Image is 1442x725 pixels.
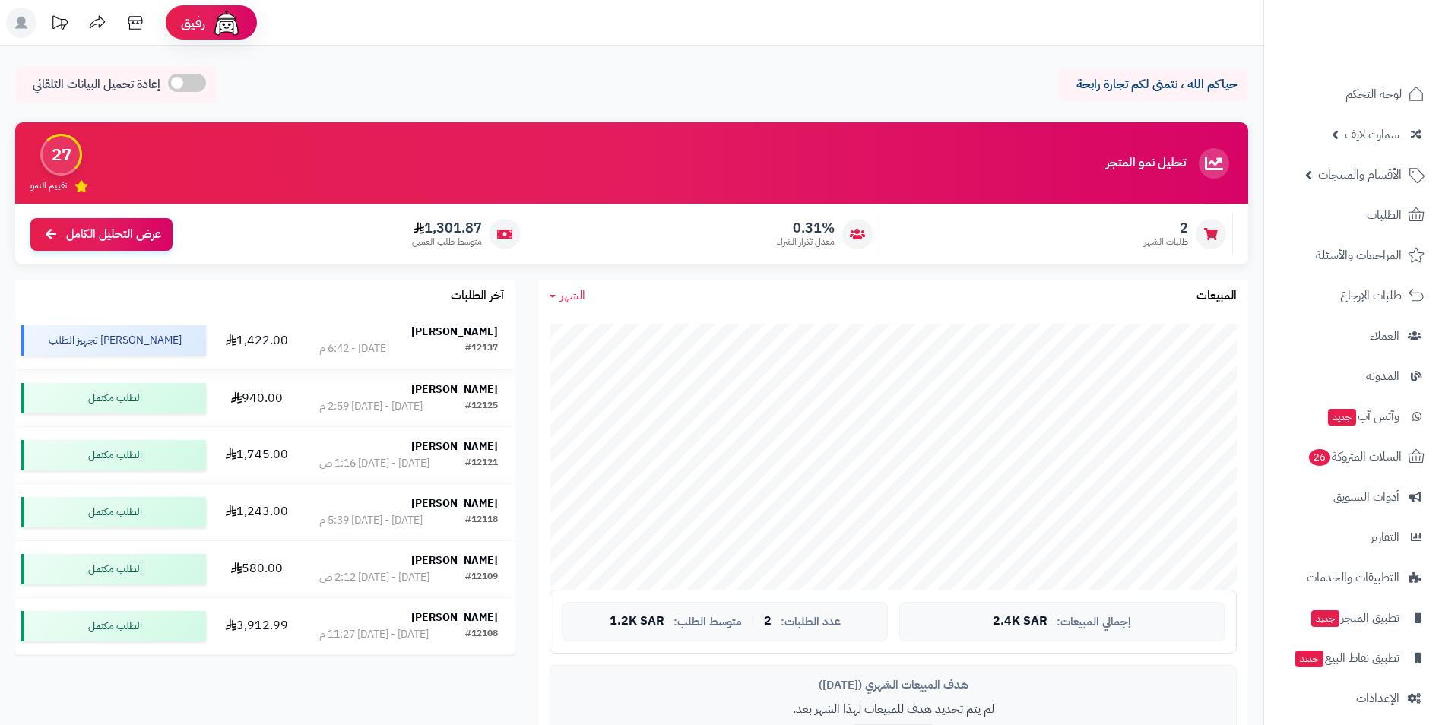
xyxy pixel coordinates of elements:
div: [DATE] - [DATE] 2:12 ص [319,570,429,585]
span: 1,301.87 [412,220,482,236]
h3: تحليل نمو المتجر [1106,157,1186,170]
p: حياكم الله ، نتمنى لكم تجارة رابحة [1070,76,1237,93]
span: تطبيق المتجر [1310,607,1399,628]
span: وآتس آب [1326,406,1399,427]
div: #12125 [465,399,498,414]
div: الطلب مكتمل [21,440,206,470]
span: تقييم النمو [30,179,67,192]
a: عرض التحليل الكامل [30,218,173,251]
p: لم يتم تحديد هدف للمبيعات لهذا الشهر بعد. [562,701,1225,718]
span: المراجعات والأسئلة [1316,245,1402,266]
a: العملاء [1273,318,1433,354]
div: الطلب مكتمل [21,383,206,413]
span: العملاء [1370,325,1399,347]
span: السلات المتروكة [1307,446,1402,467]
div: الطلب مكتمل [21,611,206,641]
a: أدوات التسويق [1273,479,1433,515]
span: إعادة تحميل البيانات التلقائي [33,76,160,93]
a: تحديثات المنصة [40,8,78,42]
span: جديد [1295,651,1323,667]
span: الإعدادات [1356,688,1399,709]
strong: [PERSON_NAME] [411,609,498,625]
td: 940.00 [212,370,302,426]
strong: [PERSON_NAME] [411,324,498,340]
span: سمارت لايف [1345,124,1399,145]
span: طلبات الإرجاع [1340,285,1402,306]
div: #12108 [465,627,498,642]
span: التقارير [1371,527,1399,548]
div: #12121 [465,456,498,471]
strong: [PERSON_NAME] [411,381,498,397]
span: رفيق [181,14,205,32]
td: 1,243.00 [212,484,302,540]
span: متوسط الطلب: [673,616,742,628]
h3: المبيعات [1196,290,1237,303]
a: تطبيق نقاط البيعجديد [1273,640,1433,676]
span: متوسط طلب العميل [412,236,482,249]
span: الأقسام والمنتجات [1318,164,1402,185]
td: 1,745.00 [212,427,302,483]
div: هدف المبيعات الشهري ([DATE]) [562,677,1225,693]
td: 1,422.00 [212,312,302,369]
strong: [PERSON_NAME] [411,495,498,511]
strong: [PERSON_NAME] [411,552,498,568]
div: #12109 [465,570,498,585]
span: 2 [764,615,772,628]
a: المدونة [1273,358,1433,394]
a: التطبيقات والخدمات [1273,559,1433,596]
a: الطلبات [1273,197,1433,233]
span: عدد الطلبات: [781,616,841,628]
div: الطلب مكتمل [21,497,206,527]
a: الإعدادات [1273,680,1433,717]
a: تطبيق المتجرجديد [1273,600,1433,636]
span: 0.31% [777,220,835,236]
td: 580.00 [212,541,302,597]
div: [DATE] - [DATE] 11:27 م [319,627,429,642]
strong: [PERSON_NAME] [411,438,498,454]
span: 26 [1309,449,1331,466]
span: طلبات الشهر [1144,236,1188,249]
a: طلبات الإرجاع [1273,277,1433,314]
span: إجمالي المبيعات: [1057,616,1131,628]
span: لوحة التحكم [1345,84,1402,105]
span: 2.4K SAR [993,615,1047,628]
span: تطبيق نقاط البيع [1294,647,1399,669]
a: المراجعات والأسئلة [1273,237,1433,274]
a: لوحة التحكم [1273,76,1433,112]
span: جديد [1311,610,1339,627]
div: [DATE] - [DATE] 2:59 م [319,399,423,414]
div: [DATE] - [DATE] 1:16 ص [319,456,429,471]
div: #12118 [465,513,498,528]
span: التطبيقات والخدمات [1307,567,1399,588]
span: الشهر [560,287,585,305]
img: ai-face.png [211,8,242,38]
span: المدونة [1366,366,1399,387]
div: الطلب مكتمل [21,554,206,584]
img: logo-2.png [1339,36,1428,68]
span: معدل تكرار الشراء [777,236,835,249]
span: أدوات التسويق [1333,486,1399,508]
span: عرض التحليل الكامل [66,226,161,243]
div: [DATE] - 6:42 م [319,341,389,356]
span: | [751,616,755,627]
div: #12137 [465,341,498,356]
a: التقارير [1273,519,1433,556]
div: [PERSON_NAME] تجهيز الطلب [21,325,206,356]
span: 2 [1144,220,1188,236]
span: جديد [1328,409,1356,426]
a: السلات المتروكة26 [1273,438,1433,475]
td: 3,912.99 [212,598,302,654]
a: الشهر [550,287,585,305]
span: 1.2K SAR [610,615,664,628]
a: وآتس آبجديد [1273,398,1433,435]
h3: آخر الطلبات [451,290,504,303]
div: [DATE] - [DATE] 5:39 م [319,513,423,528]
span: الطلبات [1367,204,1402,226]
